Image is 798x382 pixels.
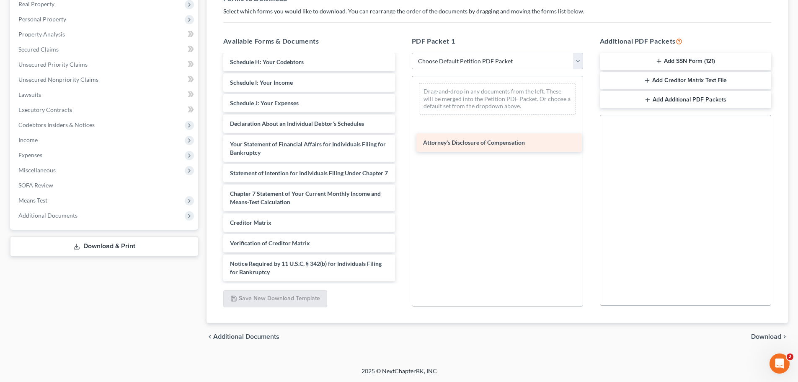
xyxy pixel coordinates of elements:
[10,236,198,256] a: Download & Print
[18,166,56,174] span: Miscellaneous
[207,333,213,340] i: chevron_left
[18,0,54,8] span: Real Property
[230,58,304,65] span: Schedule H: Your Codebtors
[18,106,72,113] span: Executory Contracts
[18,31,65,38] span: Property Analysis
[12,27,198,42] a: Property Analysis
[419,83,576,114] div: Drag-and-drop in any documents from the left. These will be merged into the Petition PDF Packet. ...
[18,76,98,83] span: Unsecured Nonpriority Claims
[223,36,395,46] h5: Available Forms & Documents
[18,16,66,23] span: Personal Property
[18,151,42,159] span: Expenses
[18,91,41,98] span: Lawsuits
[600,36,771,46] h5: Additional PDF Packets
[18,212,77,219] span: Additional Documents
[18,197,47,204] span: Means Test
[600,53,771,70] button: Add SSN Form (121)
[751,333,781,340] span: Download
[412,36,583,46] h5: PDF Packet 1
[600,91,771,109] button: Add Additional PDF Packets
[12,178,198,193] a: SOFA Review
[230,140,386,156] span: Your Statement of Financial Affairs for Individuals Filing for Bankruptcy
[18,46,59,53] span: Secured Claims
[18,136,38,143] span: Income
[207,333,279,340] a: chevron_left Additional Documents
[12,42,198,57] a: Secured Claims
[223,7,771,16] p: Select which forms you would like to download. You can rearrange the order of the documents by dr...
[213,333,279,340] span: Additional Documents
[18,182,53,189] span: SOFA Review
[230,239,310,247] span: Verification of Creditor Matrix
[12,57,198,72] a: Unsecured Priority Claims
[230,99,299,107] span: Schedule J: Your Expenses
[600,72,771,89] button: Add Creditor Matrix Text File
[781,333,788,340] i: chevron_right
[18,121,95,128] span: Codebtors Insiders & Notices
[770,353,790,374] iframe: Intercom live chat
[230,169,388,177] span: Statement of Intention for Individuals Filing Under Chapter 7
[160,367,638,382] div: 2025 © NextChapterBK, INC
[12,102,198,117] a: Executory Contracts
[230,190,381,205] span: Chapter 7 Statement of Your Current Monthly Income and Means-Test Calculation
[230,260,382,275] span: Notice Required by 11 U.S.C. § 342(b) for Individuals Filing for Bankruptcy
[423,139,525,146] span: Attorney's Disclosure of Compensation
[12,72,198,87] a: Unsecured Nonpriority Claims
[223,290,327,308] button: Save New Download Template
[230,219,271,226] span: Creditor Matrix
[751,333,788,340] button: Download chevron_right
[230,120,364,127] span: Declaration About an Individual Debtor's Schedules
[787,353,793,360] span: 2
[18,61,88,68] span: Unsecured Priority Claims
[230,79,293,86] span: Schedule I: Your Income
[12,87,198,102] a: Lawsuits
